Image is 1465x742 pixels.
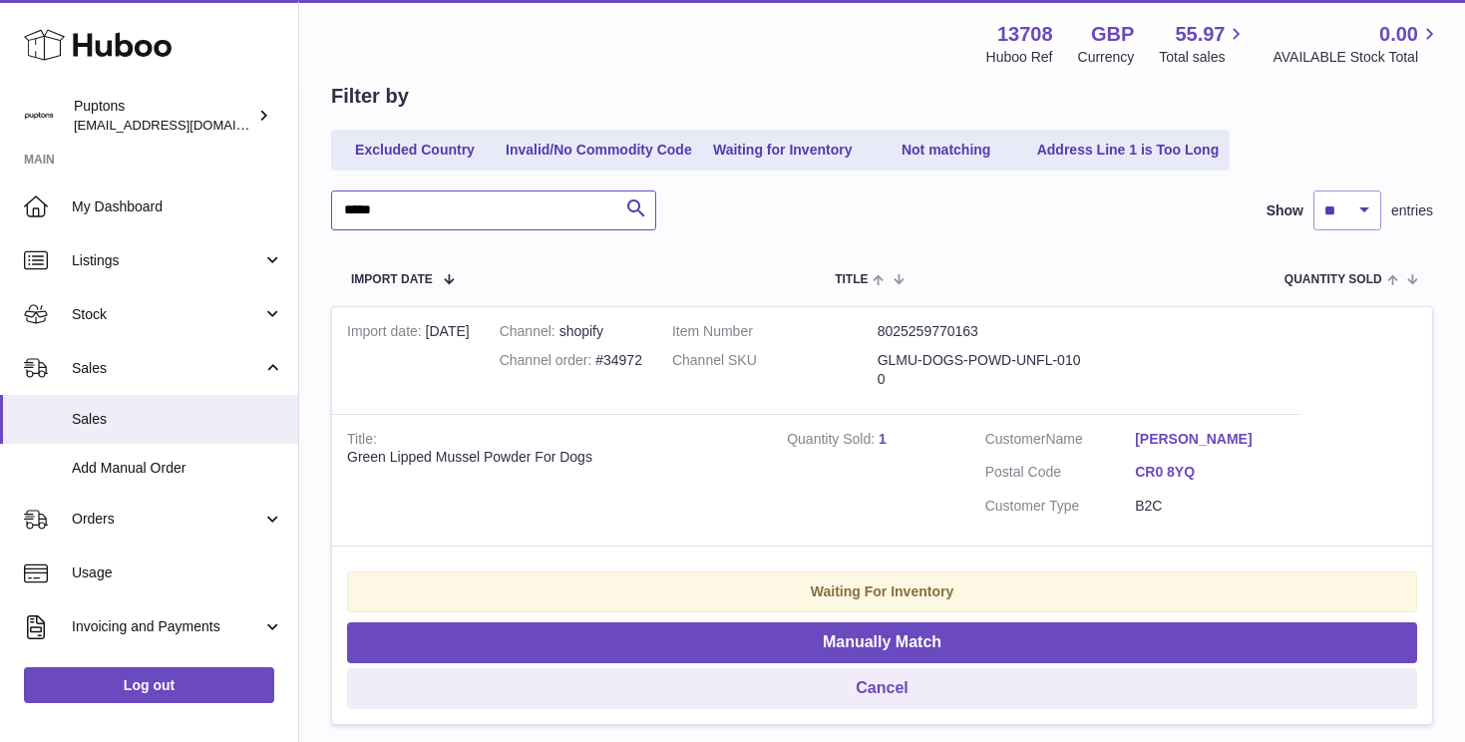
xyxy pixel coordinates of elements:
[835,273,868,286] span: Title
[811,583,953,599] strong: Waiting For Inventory
[72,305,262,324] span: Stock
[985,497,1135,516] dt: Customer Type
[985,463,1135,487] dt: Postal Code
[985,431,1046,447] span: Customer
[24,667,274,703] a: Log out
[997,21,1053,48] strong: 13708
[72,251,262,270] span: Listings
[1091,21,1134,48] strong: GBP
[347,323,426,344] strong: Import date
[499,134,699,167] a: Invalid/No Commodity Code
[878,322,1083,341] dd: 8025259770163
[347,622,1417,663] button: Manually Match
[72,359,262,378] span: Sales
[1135,430,1284,449] a: [PERSON_NAME]
[787,431,879,452] strong: Quantity Sold
[1267,201,1303,220] label: Show
[1078,48,1135,67] div: Currency
[986,48,1053,67] div: Huboo Ref
[347,431,377,452] strong: Title
[500,322,642,341] div: shopify
[72,617,262,636] span: Invoicing and Payments
[985,430,1135,454] dt: Name
[867,134,1026,167] a: Not matching
[1159,48,1248,67] span: Total sales
[351,273,433,286] span: Import date
[74,117,293,133] span: [EMAIL_ADDRESS][DOMAIN_NAME]
[1273,21,1441,67] a: 0.00 AVAILABLE Stock Total
[1030,134,1227,167] a: Address Line 1 is Too Long
[347,448,757,467] div: Green Lipped Mussel Powder For Dogs
[1284,273,1382,286] span: Quantity Sold
[703,134,863,167] a: Waiting for Inventory
[332,307,485,414] td: [DATE]
[347,668,1417,709] button: Cancel
[500,351,642,370] div: #34972
[72,410,283,429] span: Sales
[335,134,495,167] a: Excluded Country
[1391,201,1433,220] span: entries
[24,101,54,131] img: hello@puptons.com
[1175,21,1225,48] span: 55.97
[1379,21,1418,48] span: 0.00
[879,431,887,447] a: 1
[500,352,596,373] strong: Channel order
[1135,463,1284,482] a: CR0 8YQ
[72,563,283,582] span: Usage
[72,510,262,529] span: Orders
[672,351,878,389] dt: Channel SKU
[1135,497,1284,516] dd: B2C
[72,197,283,216] span: My Dashboard
[672,322,878,341] dt: Item Number
[1273,48,1441,67] span: AVAILABLE Stock Total
[1159,21,1248,67] a: 55.97 Total sales
[331,83,409,110] h2: Filter by
[74,97,253,135] div: Puptons
[72,459,283,478] span: Add Manual Order
[500,323,559,344] strong: Channel
[878,351,1083,389] dd: GLMU-DOGS-POWD-UNFL-0100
